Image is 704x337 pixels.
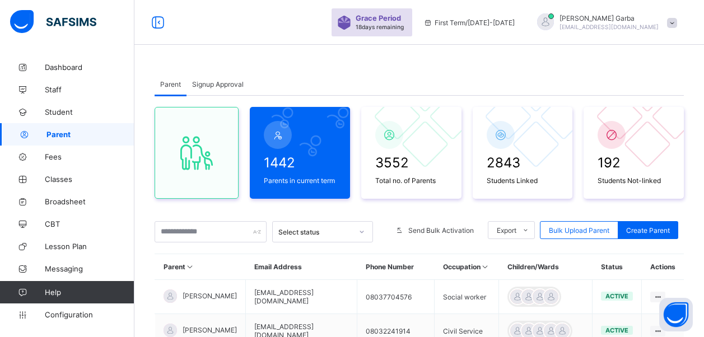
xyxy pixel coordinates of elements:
[560,24,659,30] span: [EMAIL_ADDRESS][DOMAIN_NAME]
[642,254,684,280] th: Actions
[246,280,357,314] td: [EMAIL_ADDRESS][DOMAIN_NAME]
[487,176,559,185] span: Students Linked
[499,254,593,280] th: Children/Wards
[357,254,435,280] th: Phone Number
[155,254,246,280] th: Parent
[549,226,609,235] span: Bulk Upload Parent
[593,254,642,280] th: Status
[183,326,237,334] span: [PERSON_NAME]
[246,254,357,280] th: Email Address
[45,288,134,297] span: Help
[264,176,336,185] span: Parents in current term
[481,263,490,271] i: Sort in Ascending Order
[356,14,401,22] span: Grace Period
[278,228,352,236] div: Select status
[626,226,670,235] span: Create Parent
[45,310,134,319] span: Configuration
[46,130,134,139] span: Parent
[45,175,134,184] span: Classes
[264,155,336,171] span: 1442
[45,219,134,228] span: CBT
[487,155,559,171] span: 2843
[356,24,404,30] span: 18 days remaining
[423,18,515,27] span: session/term information
[160,80,181,88] span: Parent
[45,152,134,161] span: Fees
[183,292,237,300] span: [PERSON_NAME]
[45,107,134,116] span: Student
[185,263,195,271] i: Sort in Ascending Order
[435,280,499,314] td: Social worker
[45,264,134,273] span: Messaging
[408,226,474,235] span: Send Bulk Activation
[605,326,628,334] span: active
[526,13,683,32] div: Abubakar Garba
[598,155,670,171] span: 192
[45,63,134,72] span: Dashboard
[45,197,134,206] span: Broadsheet
[605,292,628,300] span: active
[598,176,670,185] span: Students Not-linked
[357,280,435,314] td: 08037704576
[337,16,351,30] img: sticker-purple.71386a28dfed39d6af7621340158ba97.svg
[497,226,516,235] span: Export
[10,10,96,34] img: safsims
[192,80,244,88] span: Signup Approval
[659,298,693,331] button: Open asap
[375,176,447,185] span: Total no. of Parents
[45,85,134,94] span: Staff
[45,242,134,251] span: Lesson Plan
[435,254,499,280] th: Occupation
[375,155,447,171] span: 3552
[560,14,659,22] span: [PERSON_NAME] Garba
